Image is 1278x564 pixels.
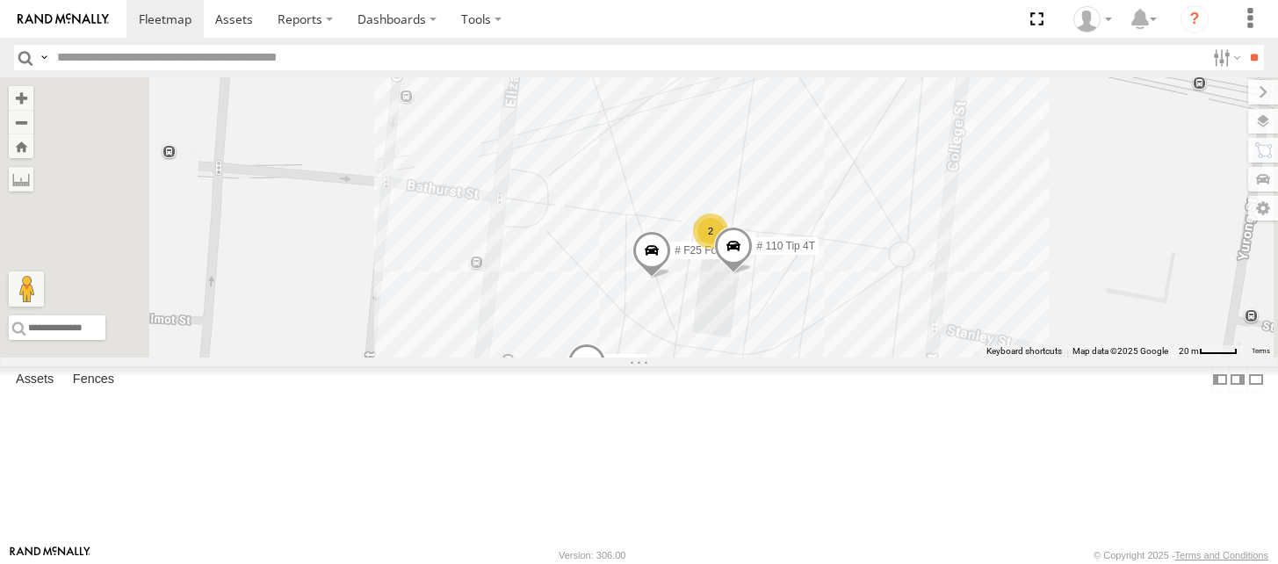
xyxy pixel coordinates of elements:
label: Search Filter Options [1206,45,1244,70]
span: 20 m [1179,346,1199,356]
span: # K35B [609,356,643,368]
a: Terms and Conditions [1175,550,1268,560]
label: Measure [9,167,33,192]
span: # 110 Tip 4T [756,240,815,252]
button: Zoom out [9,110,33,134]
label: Dock Summary Table to the Left [1211,366,1229,392]
label: Search Query [37,45,51,70]
div: Andres Duran [1067,6,1118,33]
label: Hide Summary Table [1247,366,1265,392]
button: Zoom in [9,86,33,110]
a: Terms (opens in new tab) [1252,348,1270,355]
div: © Copyright 2025 - [1094,550,1268,560]
button: Map Scale: 20 m per 40 pixels [1173,345,1243,358]
button: Zoom Home [9,134,33,158]
span: Map data ©2025 Google [1072,346,1168,356]
label: Fences [64,367,123,392]
label: Dock Summary Table to the Right [1229,366,1246,392]
label: Map Settings [1248,196,1278,221]
img: rand-logo.svg [18,13,109,25]
div: Version: 306.00 [559,550,625,560]
i: ? [1181,5,1209,33]
button: Drag Pegman onto the map to open Street View [9,271,44,307]
div: 2 [693,213,728,249]
button: Keyboard shortcuts [986,345,1062,358]
a: Visit our Website [10,546,90,564]
label: Assets [7,367,62,392]
span: # F25 Forklift [675,243,736,256]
